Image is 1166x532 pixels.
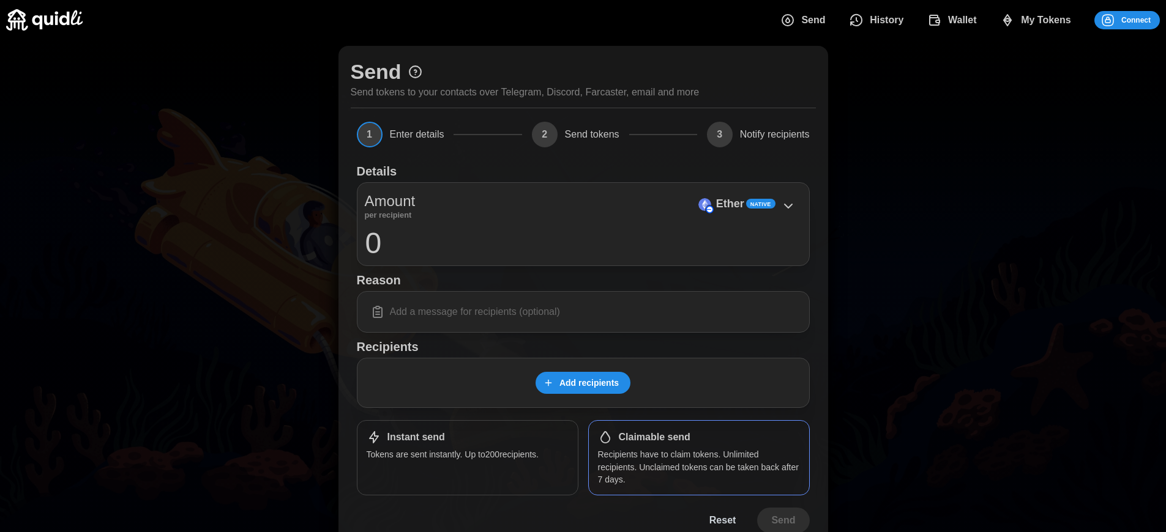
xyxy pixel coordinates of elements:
[536,372,630,394] button: Add recipients
[357,163,397,179] h1: Details
[365,299,802,325] input: Add a message for recipients (optional)
[740,130,810,139] span: Notify recipients
[1121,12,1151,29] span: Connect
[357,122,444,147] button: 1Enter details
[716,195,744,213] p: Ether
[707,122,810,147] button: 3Notify recipients
[367,448,569,460] p: Tokens are sent instantly. Up to 200 recipients.
[698,198,711,211] img: Ether (on Base)
[532,122,558,147] span: 2
[598,448,800,486] p: Recipients have to claim tokens. Unlimited recipients. Unclaimed tokens can be taken back after 7...
[365,190,416,212] p: Amount
[357,339,810,355] h1: Recipients
[565,130,619,139] span: Send tokens
[357,272,810,288] h1: Reason
[991,7,1085,33] button: My Tokens
[840,7,918,33] button: History
[387,431,445,444] h1: Instant send
[948,8,977,32] span: Wallet
[390,130,444,139] span: Enter details
[351,58,402,85] h1: Send
[771,7,840,33] button: Send
[532,122,619,147] button: 2Send tokens
[707,122,733,147] span: 3
[1021,8,1071,32] span: My Tokens
[870,8,903,32] span: History
[6,9,83,31] img: Quidli
[365,227,802,258] input: 0
[1094,11,1160,29] button: Connect
[365,212,416,218] p: per recipient
[801,8,825,32] span: Send
[750,200,771,209] span: Native
[357,122,383,147] span: 1
[351,85,700,100] p: Send tokens to your contacts over Telegram, Discord, Farcaster, email and more
[917,7,990,33] button: Wallet
[619,431,690,444] h1: Claimable send
[559,372,619,393] span: Add recipients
